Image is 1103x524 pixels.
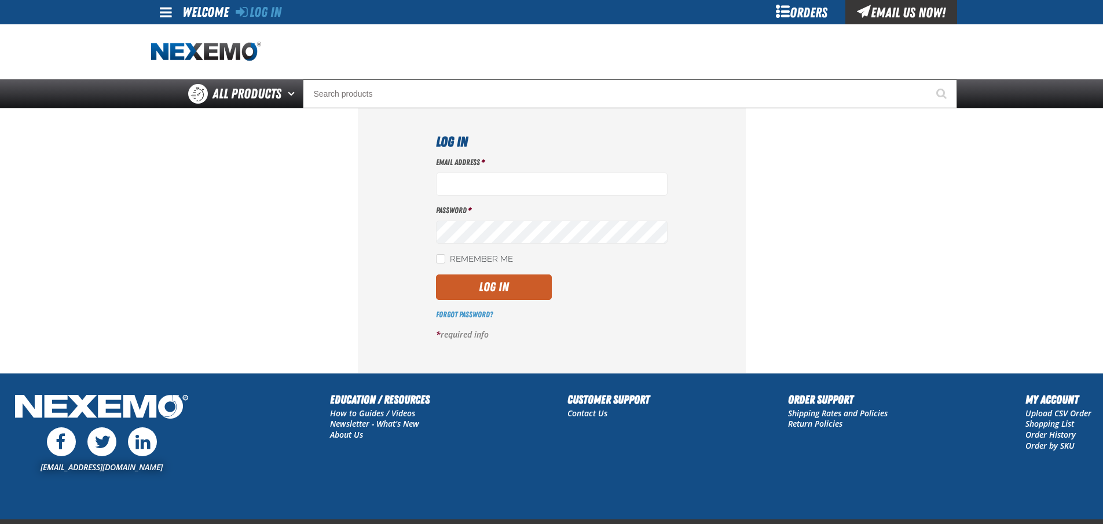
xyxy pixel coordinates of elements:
[436,254,513,265] label: Remember Me
[1025,440,1075,451] a: Order by SKU
[1025,418,1074,429] a: Shopping List
[436,310,493,319] a: Forgot Password?
[928,79,957,108] button: Start Searching
[788,418,842,429] a: Return Policies
[12,391,192,425] img: Nexemo Logo
[788,408,888,419] a: Shipping Rates and Policies
[1025,429,1076,440] a: Order History
[41,461,163,472] a: [EMAIL_ADDRESS][DOMAIN_NAME]
[1025,391,1091,408] h2: My Account
[212,83,281,104] span: All Products
[284,79,303,108] button: Open All Products pages
[330,408,415,419] a: How to Guides / Videos
[1025,408,1091,419] a: Upload CSV Order
[436,274,552,300] button: Log In
[236,4,281,20] a: Log In
[330,418,419,429] a: Newsletter - What's New
[436,157,668,168] label: Email Address
[567,391,650,408] h2: Customer Support
[436,329,668,340] p: required info
[303,79,957,108] input: Search
[567,408,607,419] a: Contact Us
[436,254,445,263] input: Remember Me
[330,429,363,440] a: About Us
[436,131,668,152] h1: Log In
[151,42,261,62] a: Home
[788,391,888,408] h2: Order Support
[436,205,668,216] label: Password
[330,391,430,408] h2: Education / Resources
[151,42,261,62] img: Nexemo logo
